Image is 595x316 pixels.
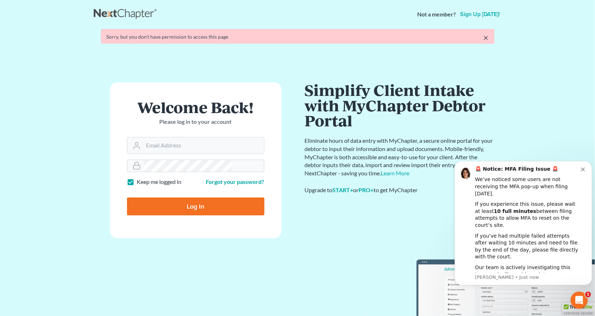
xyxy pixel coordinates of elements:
a: START+ [333,186,353,193]
iframe: Intercom notifications message [452,160,595,290]
a: Forgot your password? [206,178,264,185]
label: Keep me logged in [137,178,182,186]
input: Email Address [143,137,264,153]
p: Please log in to your account [127,118,264,126]
a: Sign up [DATE]! [459,11,502,17]
input: Log In [127,198,264,215]
div: Sorry, but you don't have permission to access this page [107,33,489,40]
a: PRO+ [359,186,374,193]
h1: Simplify Client Intake with MyChapter Debtor Portal [305,82,494,128]
h1: Welcome Back! [127,99,264,115]
iframe: Intercom live chat [571,292,588,309]
a: × [484,33,489,42]
a: Learn More [381,170,410,176]
strong: Not a member? [418,10,456,19]
div: Upgrade to or to get MyChapter [305,186,494,194]
div: TrustedSite Certified [562,302,595,316]
p: Eliminate hours of data entry with MyChapter, a secure online portal for your debtor to input the... [305,137,494,178]
span: 1 [585,292,591,297]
